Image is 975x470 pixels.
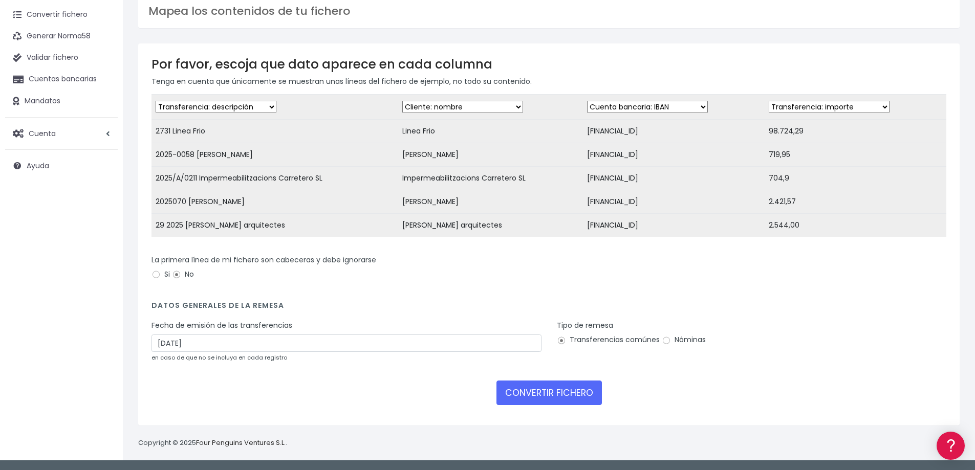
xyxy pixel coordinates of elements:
td: Impermeabilitzacions Carretero SL [398,167,583,190]
a: Formatos [10,129,194,145]
td: 704,9 [765,167,946,190]
p: Tenga en cuenta que únicamente se muestran unas líneas del fichero de ejemplo, no todo su contenido. [151,76,946,87]
td: 29 2025 [PERSON_NAME] arquitectes [151,214,398,237]
td: [FINANCIAL_ID] [583,143,765,167]
div: Facturación [10,203,194,213]
div: Programadores [10,245,194,255]
p: Copyright © 2025 . [138,438,287,449]
a: POWERED BY ENCHANT [141,295,197,304]
td: 2025/A/0211 Impermeabilitzacions Carretero SL [151,167,398,190]
h4: Datos generales de la remesa [151,301,946,315]
td: 98.724,29 [765,120,946,143]
a: Generar Norma58 [5,26,118,47]
button: CONVERTIR FICHERO [496,381,602,405]
label: Si [151,269,170,280]
a: Cuentas bancarias [5,69,118,90]
label: Nóminas [662,334,706,345]
a: Mandatos [5,91,118,112]
td: [FINANCIAL_ID] [583,167,765,190]
a: Cuenta [5,123,118,144]
span: Ayuda [27,161,49,171]
label: No [172,269,194,280]
td: [FINANCIAL_ID] [583,120,765,143]
span: Cuenta [29,128,56,138]
a: API [10,261,194,277]
a: Convertir fichero [5,4,118,26]
h3: Por favor, escoja que dato aparece en cada columna [151,57,946,72]
td: Linea Frio [398,120,583,143]
a: Validar fichero [5,47,118,69]
div: Información general [10,71,194,81]
td: [FINANCIAL_ID] [583,214,765,237]
div: Convertir ficheros [10,113,194,123]
td: 2025-0058 [PERSON_NAME] [151,143,398,167]
a: Información general [10,87,194,103]
h3: Mapea los contenidos de tu fichero [148,5,949,18]
label: La primera línea de mi fichero son cabeceras y debe ignorarse [151,255,376,265]
a: Videotutoriales [10,161,194,177]
label: Fecha de emisión de las transferencias [151,320,292,331]
label: Tipo de remesa [557,320,613,331]
td: 2.421,57 [765,190,946,214]
a: Problemas habituales [10,145,194,161]
a: Perfiles de empresas [10,177,194,193]
td: [PERSON_NAME] [398,143,583,167]
a: Four Penguins Ventures S.L. [196,438,286,447]
td: 2.544,00 [765,214,946,237]
label: Transferencias comúnes [557,334,660,345]
small: en caso de que no se incluya en cada registro [151,353,287,362]
td: [PERSON_NAME] [398,190,583,214]
td: 2731 Linea Frio [151,120,398,143]
a: Ayuda [5,155,118,176]
button: Contáctanos [10,274,194,292]
a: General [10,219,194,235]
td: [PERSON_NAME] arquitectes [398,214,583,237]
td: 2025070 [PERSON_NAME] [151,190,398,214]
td: 719,95 [765,143,946,167]
td: [FINANCIAL_ID] [583,190,765,214]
